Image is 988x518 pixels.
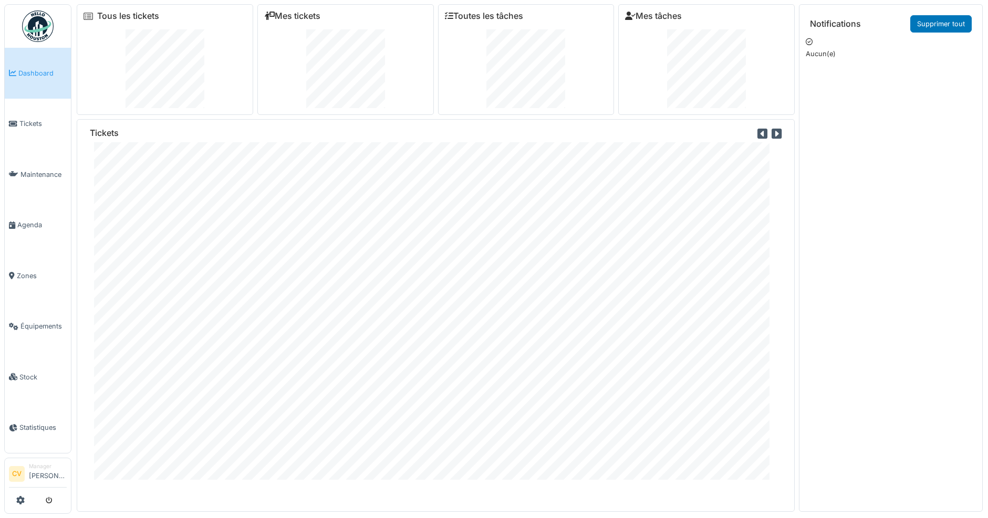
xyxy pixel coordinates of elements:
[5,200,71,251] a: Agenda
[5,250,71,301] a: Zones
[806,49,976,59] p: Aucun(e)
[29,462,67,485] li: [PERSON_NAME]
[264,11,320,21] a: Mes tickets
[5,149,71,200] a: Maintenance
[18,68,67,78] span: Dashboard
[29,462,67,470] div: Manager
[17,271,67,281] span: Zones
[20,321,67,331] span: Équipements
[17,220,67,230] span: Agenda
[90,128,119,138] h6: Tickets
[19,372,67,382] span: Stock
[5,99,71,150] a: Tickets
[625,11,682,21] a: Mes tâches
[19,119,67,129] span: Tickets
[5,352,71,403] a: Stock
[22,10,54,42] img: Badge_color-CXgf-gQk.svg
[5,48,71,99] a: Dashboard
[9,462,67,488] a: CV Manager[PERSON_NAME]
[9,466,25,482] li: CV
[20,170,67,179] span: Maintenance
[445,11,523,21] a: Toutes les tâches
[97,11,159,21] a: Tous les tickets
[910,15,972,33] a: Supprimer tout
[5,301,71,352] a: Équipements
[19,422,67,432] span: Statistiques
[810,19,861,29] h6: Notifications
[5,403,71,453] a: Statistiques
